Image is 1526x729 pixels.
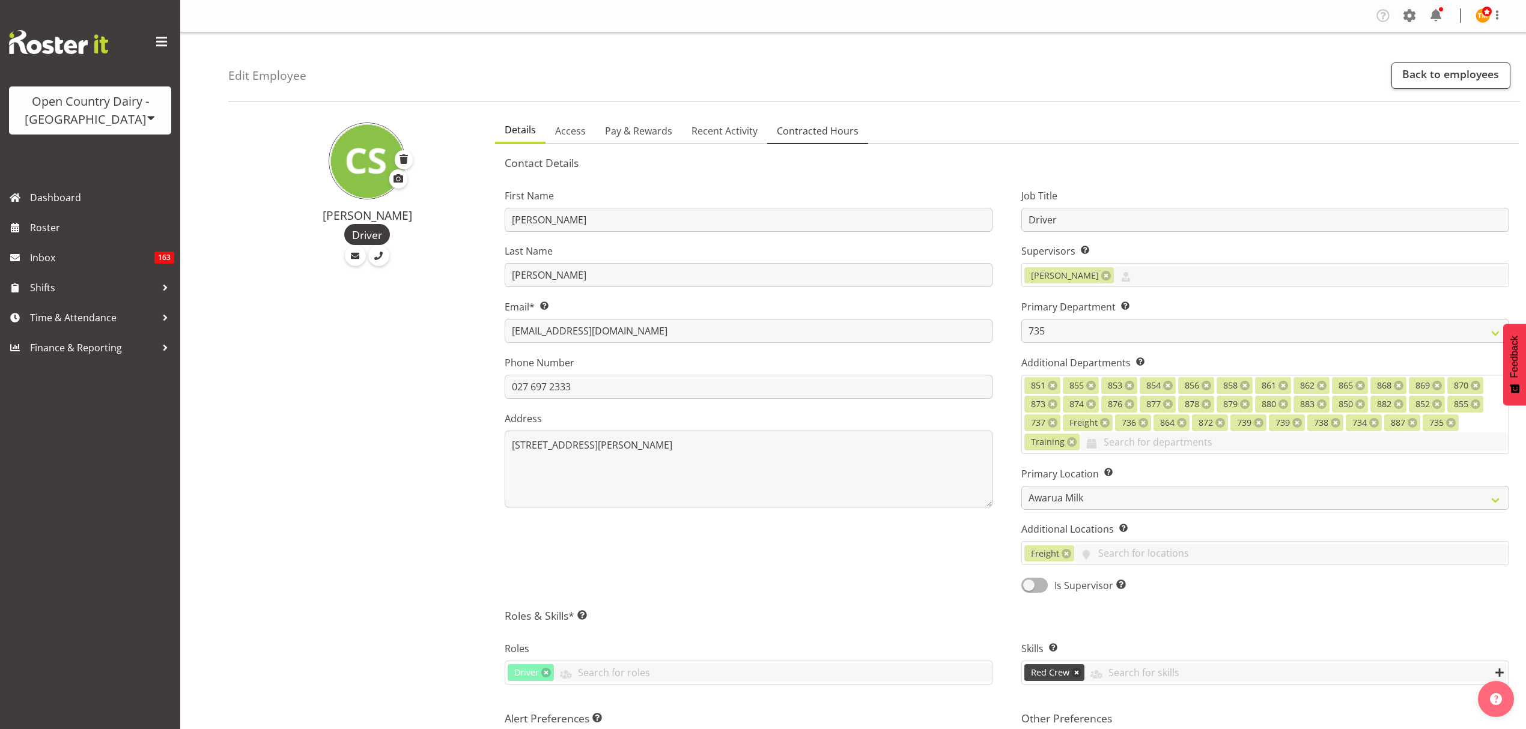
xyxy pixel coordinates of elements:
[1146,379,1161,392] span: 854
[505,355,993,370] label: Phone Number
[228,69,306,82] h4: Edit Employee
[1021,522,1509,536] label: Additional Locations
[1476,8,1490,23] img: tim-magness10922.jpg
[1185,398,1199,411] span: 878
[1021,300,1509,314] label: Primary Department
[345,245,366,266] a: Email Employee
[505,375,993,399] input: Phone Number
[1021,355,1509,370] label: Additional Departments
[1415,398,1430,411] span: 852
[352,227,382,243] span: Driver
[505,156,1509,169] h5: Contact Details
[1339,398,1353,411] span: 850
[505,712,993,725] h5: Alert Preferences
[1031,435,1065,449] span: Training
[1314,416,1328,429] span: 738
[1021,712,1509,725] h5: Other Preferences
[1069,379,1084,392] span: 855
[605,124,672,138] span: Pay & Rewards
[1490,693,1502,705] img: help-xxl-2.png
[505,300,993,314] label: Email*
[1377,379,1391,392] span: 868
[1237,416,1251,429] span: 739
[1031,547,1059,560] span: Freight
[505,263,993,287] input: Last Name
[554,663,992,682] input: Search for roles
[1108,379,1122,392] span: 853
[1509,336,1520,378] span: Feedback
[30,309,156,327] span: Time & Attendance
[1377,398,1391,411] span: 882
[1160,416,1175,429] span: 864
[505,319,993,343] input: Email Address
[1262,398,1276,411] span: 880
[1031,666,1069,679] span: Red Crew
[505,244,993,258] label: Last Name
[1503,324,1526,405] button: Feedback - Show survey
[30,279,156,297] span: Shifts
[1262,379,1276,392] span: 861
[368,245,389,266] a: Call Employee
[9,30,108,54] img: Rosterit website logo
[1454,398,1468,411] span: 855
[1339,379,1353,392] span: 865
[1031,379,1045,392] span: 851
[1021,189,1509,203] label: Job Title
[505,208,993,232] input: First Name
[514,666,539,679] span: Driver
[1122,416,1136,429] span: 736
[1021,467,1509,481] label: Primary Location
[30,249,154,267] span: Inbox
[1275,416,1290,429] span: 739
[777,124,859,138] span: Contracted Hours
[1185,379,1199,392] span: 856
[1391,416,1405,429] span: 887
[1300,379,1315,392] span: 862
[30,339,156,357] span: Finance & Reporting
[555,124,586,138] span: Access
[505,609,1509,622] h5: Roles & Skills*
[1069,416,1098,429] span: Freight
[1429,416,1444,429] span: 735
[1080,432,1509,451] input: Search for departments
[1021,208,1509,232] input: Job Title
[505,641,993,656] label: Roles
[30,189,174,207] span: Dashboard
[505,189,993,203] label: First Name
[1031,269,1099,282] span: [PERSON_NAME]
[1391,62,1510,89] a: Back to employees
[1199,416,1213,429] span: 872
[21,92,159,129] div: Open Country Dairy - [GEOGRAPHIC_DATA]
[505,411,993,426] label: Address
[1223,379,1238,392] span: 858
[1021,641,1509,656] label: Skills
[30,219,174,237] span: Roster
[1108,398,1122,411] span: 876
[1352,416,1367,429] span: 734
[1069,398,1084,411] span: 874
[1031,416,1045,429] span: 737
[154,252,174,264] span: 163
[1300,398,1315,411] span: 883
[254,209,481,222] h4: [PERSON_NAME]
[1021,244,1509,258] label: Supervisors
[1454,379,1468,392] span: 870
[1048,578,1126,593] span: Is Supervisor
[1146,398,1161,411] span: 877
[1223,398,1238,411] span: 879
[1415,379,1430,392] span: 869
[505,123,536,137] span: Details
[1031,398,1045,411] span: 873
[329,123,406,199] img: christopher-sutherland9865.jpg
[1084,663,1509,682] input: Search for skills
[692,124,758,138] span: Recent Activity
[1074,544,1509,563] input: Search for locations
